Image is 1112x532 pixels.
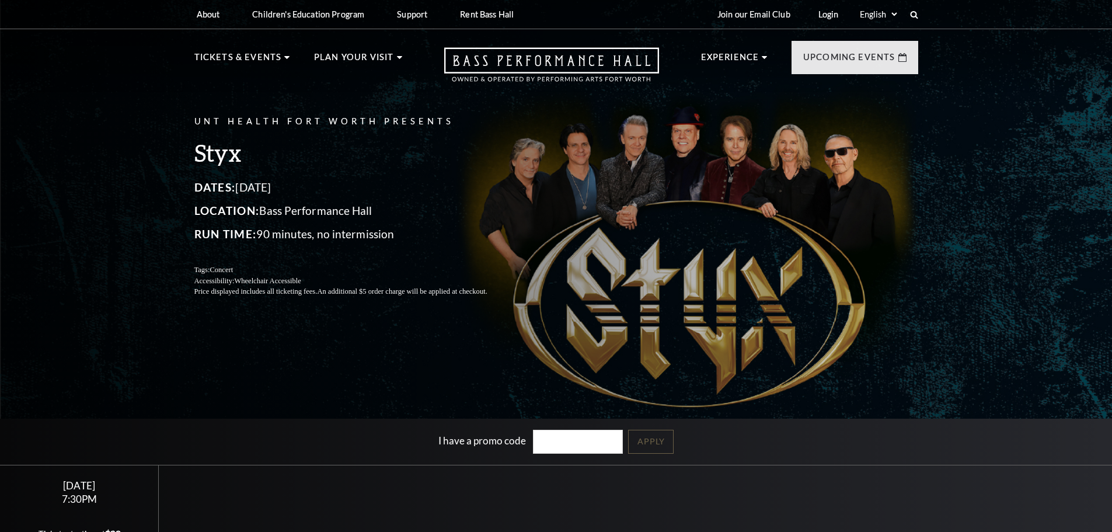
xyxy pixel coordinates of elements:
[194,178,515,197] p: [DATE]
[701,50,759,71] p: Experience
[194,225,515,244] p: 90 minutes, no intermission
[194,227,257,241] span: Run Time:
[194,276,515,287] p: Accessibility:
[857,9,899,20] select: Select:
[194,180,236,194] span: Dates:
[252,9,364,19] p: Children's Education Program
[14,494,145,504] div: 7:30PM
[803,50,895,71] p: Upcoming Events
[210,266,233,274] span: Concert
[194,201,515,220] p: Bass Performance Hall
[194,50,282,71] p: Tickets & Events
[194,204,260,217] span: Location:
[314,50,394,71] p: Plan Your Visit
[460,9,514,19] p: Rent Bass Hall
[197,9,220,19] p: About
[194,265,515,276] p: Tags:
[14,479,145,492] div: [DATE]
[397,9,427,19] p: Support
[438,434,526,447] label: I have a promo code
[194,286,515,297] p: Price displayed includes all ticketing fees.
[194,138,515,168] h3: Styx
[234,277,301,285] span: Wheelchair Accessible
[194,114,515,129] p: UNT Health Fort Worth Presents
[317,287,487,295] span: An additional $5 order charge will be applied at checkout.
